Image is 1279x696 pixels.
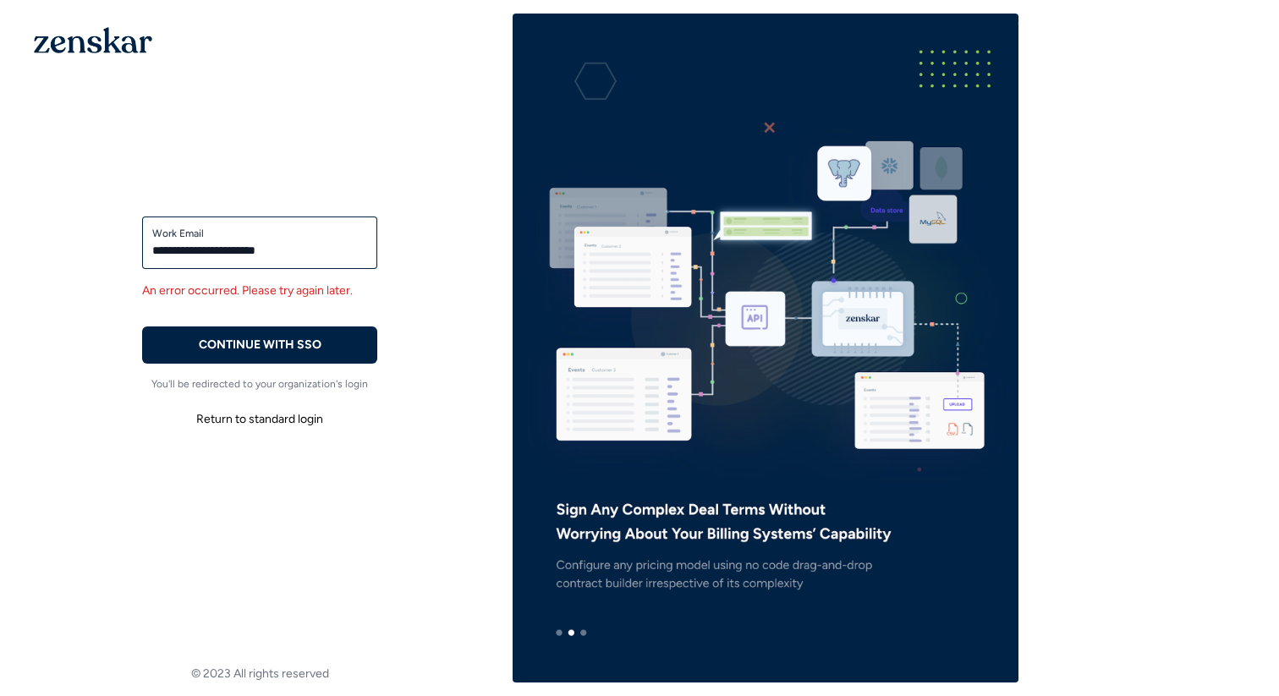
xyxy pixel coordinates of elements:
[199,337,321,353] p: CONTINUE WITH SSO
[142,377,377,391] p: You'll be redirected to your organization's login
[7,666,513,682] footer: © 2023 All rights reserved
[142,282,377,299] div: An error occurred. Please try again later.
[142,404,377,435] button: Return to standard login
[34,27,152,53] img: 1OGAJ2xQqyY4LXKgY66KYq0eOWRCkrZdAb3gUhuVAqdWPZE9SRJmCz+oDMSn4zDLXe31Ii730ItAGKgCKgCCgCikA4Av8PJUP...
[152,227,367,240] label: Work Email
[513,23,1018,672] img: e3ZQAAAMhDCM8y96E9JIIDxLgAABAgQIECBAgAABAgQyAoJA5mpDCRAgQIAAAQIECBAgQIAAAQIECBAgQKAsIAiU37edAAECB...
[142,326,377,364] button: CONTINUE WITH SSO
